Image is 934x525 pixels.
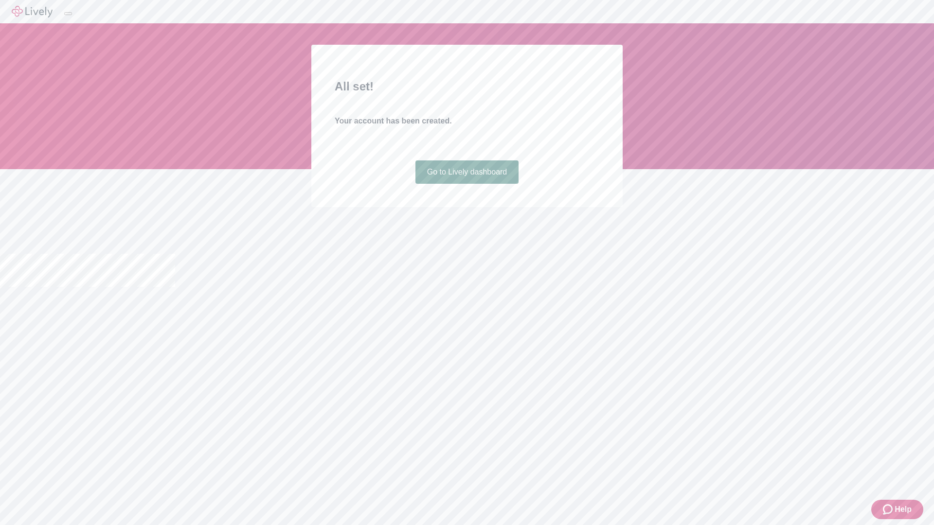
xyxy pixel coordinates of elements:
[415,160,519,184] a: Go to Lively dashboard
[895,504,912,515] span: Help
[12,6,53,17] img: Lively
[64,12,72,15] button: Log out
[871,500,923,519] button: Zendesk support iconHelp
[335,115,599,127] h4: Your account has been created.
[883,504,895,515] svg: Zendesk support icon
[335,78,599,95] h2: All set!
